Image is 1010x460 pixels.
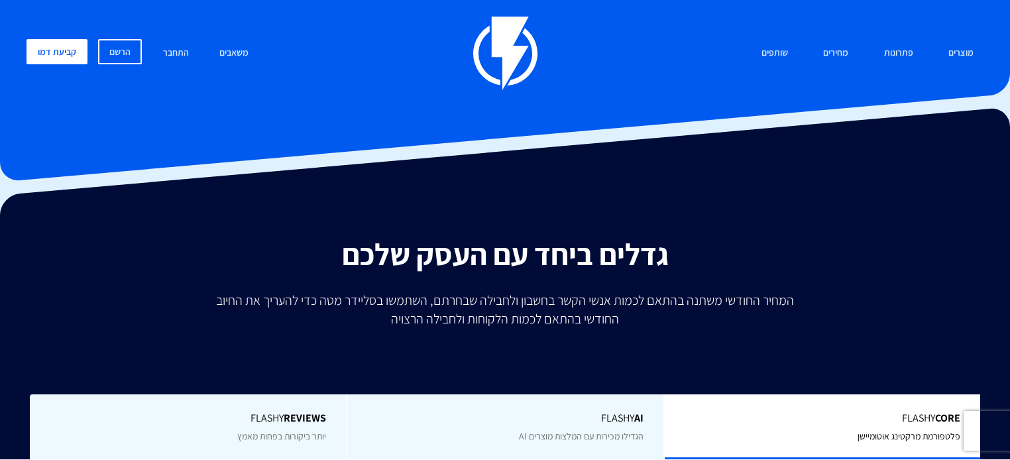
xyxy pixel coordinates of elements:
b: Core [935,411,960,425]
a: מוצרים [938,39,983,68]
b: AI [634,411,644,425]
h2: גדלים ביחד עם העסק שלכם [10,237,1000,270]
a: משאבים [209,39,258,68]
span: הגדילו מכירות עם המלצות מוצרים AI [519,430,644,442]
span: פלטפורמת מרקטינג אוטומיישן [858,430,960,442]
a: שותפים [752,39,798,68]
a: קביעת דמו [27,39,87,64]
a: התחבר [153,39,199,68]
span: Flashy [367,411,643,426]
b: REVIEWS [284,411,326,425]
a: מחירים [813,39,858,68]
span: יותר ביקורות בפחות מאמץ [237,430,326,442]
p: המחיר החודשי משתנה בהתאם לכמות אנשי הקשר בחשבון ולחבילה שבחרתם, השתמשו בסליידר מטה כדי להעריך את ... [207,291,803,328]
a: הרשם [98,39,142,64]
a: פתרונות [874,39,923,68]
span: Flashy [50,411,327,426]
span: Flashy [685,411,960,426]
